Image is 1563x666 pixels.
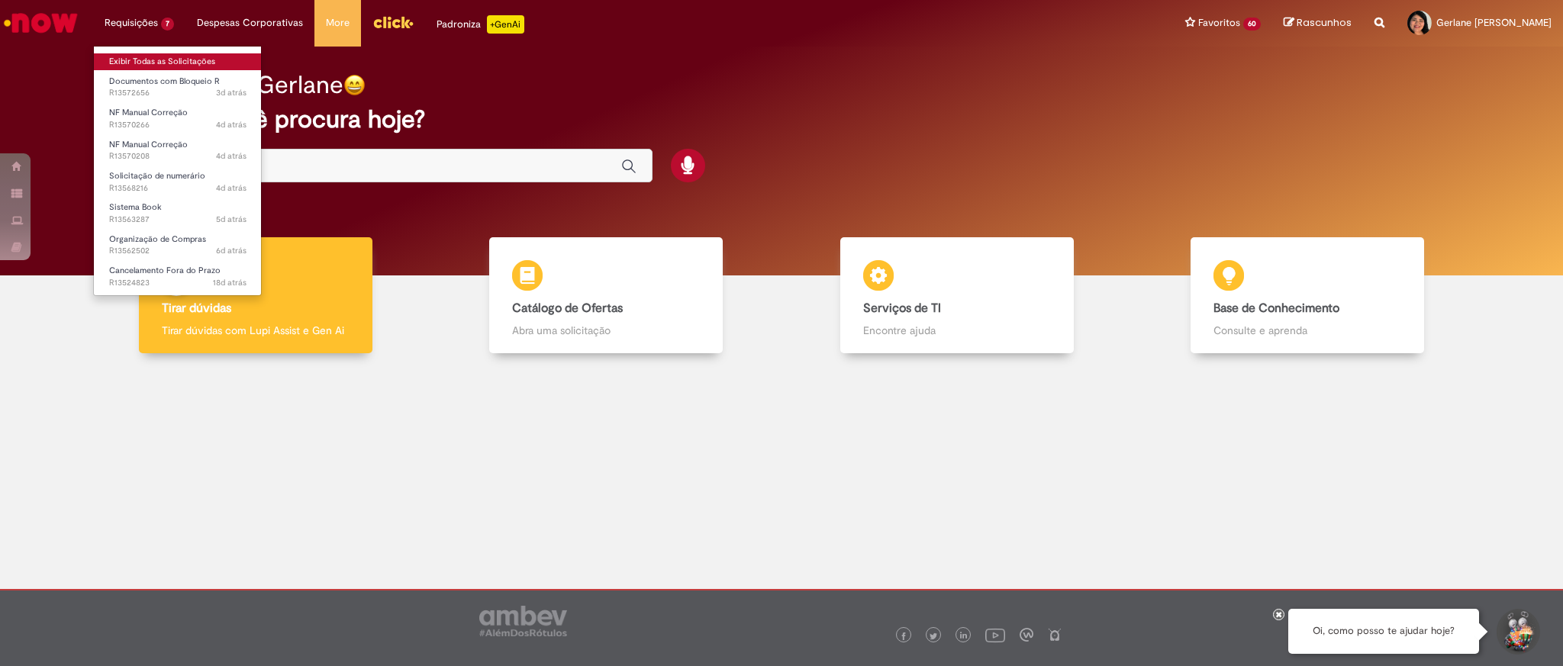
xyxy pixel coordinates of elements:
[863,323,1051,338] p: Encontre ajuda
[216,182,247,194] time: 25/09/2025 17:24:20
[109,76,220,87] span: Documentos com Bloqueio R
[216,150,247,162] time: 26/09/2025 11:44:42
[1020,628,1033,642] img: logo_footer_workplace.png
[162,323,350,338] p: Tirar dúvidas com Lupi Assist e Gen Ai
[216,119,247,130] time: 26/09/2025 11:52:04
[109,87,247,99] span: R13572656
[216,87,247,98] span: 3d atrás
[216,245,247,256] time: 24/09/2025 11:25:26
[109,150,247,162] span: R13570208
[213,277,247,288] time: 11/09/2025 17:46:01
[109,139,188,150] span: NF Manual Correção
[94,231,262,259] a: Aberto R13562502 : Organização de Compras
[326,15,350,31] span: More
[162,301,231,316] b: Tirar dúvidas
[985,625,1005,645] img: logo_footer_youtube.png
[216,150,247,162] span: 4d atrás
[197,15,303,31] span: Despesas Corporativas
[109,107,188,118] span: NF Manual Correção
[109,265,221,276] span: Cancelamento Fora do Prazo
[105,15,158,31] span: Requisições
[109,233,206,245] span: Organização de Compras
[863,301,941,316] b: Serviços de TI
[960,632,968,641] img: logo_footer_linkedin.png
[216,214,247,225] time: 24/09/2025 14:29:54
[479,606,567,636] img: logo_footer_ambev_rotulo_gray.png
[2,8,80,38] img: ServiceNow
[94,53,262,70] a: Exibir Todas as Solicitações
[900,632,907,640] img: logo_footer_facebook.png
[1133,237,1484,354] a: Base de Conhecimento Consulte e aprenda
[1284,16,1352,31] a: Rascunhos
[109,182,247,195] span: R13568216
[1288,609,1479,654] div: Oi, como posso te ajudar hoje?
[109,245,247,257] span: R13562502
[343,74,366,96] img: happy-face.png
[109,201,162,213] span: Sistema Book
[109,119,247,131] span: R13570266
[487,15,524,34] p: +GenAi
[80,237,431,354] a: Tirar dúvidas Tirar dúvidas com Lupi Assist e Gen Ai
[94,73,262,101] a: Aberto R13572656 : Documentos com Bloqueio R
[1048,628,1062,642] img: logo_footer_naosei.png
[109,170,205,182] span: Solicitação de numerário
[781,237,1133,354] a: Serviços de TI Encontre ajuda
[216,245,247,256] span: 6d atrás
[1198,15,1240,31] span: Favoritos
[213,277,247,288] span: 18d atrás
[512,323,700,338] p: Abra uma solicitação
[512,301,623,316] b: Catálogo de Ofertas
[431,237,782,354] a: Catálogo de Ofertas Abra uma solicitação
[1436,16,1552,29] span: Gerlane [PERSON_NAME]
[93,46,262,296] ul: Requisições
[1494,609,1540,655] button: Iniciar Conversa de Suporte
[216,119,247,130] span: 4d atrás
[94,199,262,227] a: Aberto R13563287 : Sistema Book
[216,182,247,194] span: 4d atrás
[94,168,262,196] a: Aberto R13568216 : Solicitação de numerário
[1213,323,1401,338] p: Consulte e aprenda
[94,105,262,133] a: Aberto R13570266 : NF Manual Correção
[1243,18,1261,31] span: 60
[109,277,247,289] span: R13524823
[109,214,247,226] span: R13563287
[94,137,262,165] a: Aberto R13570208 : NF Manual Correção
[930,632,937,640] img: logo_footer_twitter.png
[161,18,174,31] span: 7
[94,262,262,291] a: Aberto R13524823 : Cancelamento Fora do Prazo
[1297,15,1352,30] span: Rascunhos
[216,87,247,98] time: 27/09/2025 08:47:21
[137,106,1426,133] h2: O que você procura hoje?
[437,15,524,34] div: Padroniza
[1213,301,1339,316] b: Base de Conhecimento
[372,11,414,34] img: click_logo_yellow_360x200.png
[216,214,247,225] span: 5d atrás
